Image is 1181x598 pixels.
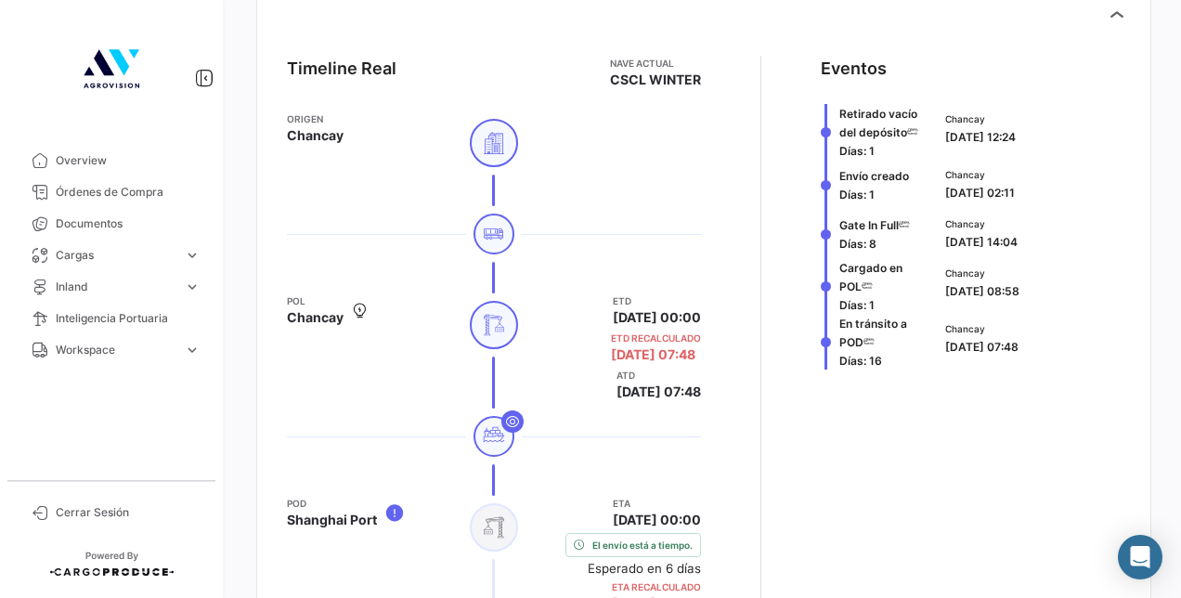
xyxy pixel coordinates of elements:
a: Inteligencia Portuaria [15,303,208,334]
app-card-info-title: POL [287,293,344,308]
img: 4b7f8542-3a82-4138-a362-aafd166d3a59.jpg [65,22,158,115]
a: Documentos [15,208,208,240]
span: [DATE] 00:00 [613,308,701,327]
span: Inteligencia Portuaria [56,310,201,327]
span: Cargas [56,247,176,264]
app-card-info-title: ETD Recalculado [611,331,701,345]
span: Shanghai Port [287,511,377,529]
span: expand_more [184,342,201,358]
span: expand_more [184,279,201,295]
span: El envío está a tiempo. [592,538,693,552]
small: Esperado en 6 días [588,561,701,576]
span: CSCL WINTER [610,71,701,89]
span: Chancay [287,126,344,145]
span: Chancay [945,266,1019,280]
span: [DATE] 07:48 [611,345,695,364]
span: [DATE] 07:48 [616,383,701,401]
span: Chancay [945,321,1019,336]
span: Días: 8 [839,237,876,251]
span: [DATE] 12:24 [945,130,1016,144]
app-card-info-title: POD [287,496,377,511]
span: Workspace [56,342,176,358]
span: Cargado en POL [839,261,902,293]
span: Chancay [945,167,1015,182]
span: Días: 16 [839,354,882,368]
div: Timeline Real [287,56,396,82]
span: Cerrar Sesión [56,504,201,521]
span: Envío creado [839,169,909,183]
span: Gate In Full [839,218,899,232]
span: Documentos [56,215,201,232]
app-card-info-title: ETD [613,293,701,308]
span: Días: 1 [839,144,875,158]
div: Eventos [821,56,887,82]
span: expand_more [184,247,201,264]
app-card-info-title: ETA Recalculado [612,579,701,594]
span: [DATE] 02:11 [945,186,1015,200]
app-card-info-title: Origen [287,111,344,126]
span: [DATE] 07:48 [945,340,1019,354]
span: Retirado vacío del depósito [839,107,917,139]
span: Días: 1 [839,188,875,201]
app-card-info-title: Nave actual [610,56,701,71]
span: Órdenes de Compra [56,184,201,201]
a: Overview [15,145,208,176]
span: [DATE] 08:58 [945,284,1019,298]
app-card-info-title: ATD [616,368,701,383]
span: Chancay [945,111,1016,126]
span: Inland [56,279,176,295]
span: Overview [56,152,201,169]
span: Chancay [945,216,1018,231]
span: Chancay [287,308,344,327]
span: [DATE] 00:00 [613,511,701,529]
div: Abrir Intercom Messenger [1118,535,1162,579]
span: Días: 1 [839,298,875,312]
a: Órdenes de Compra [15,176,208,208]
app-card-info-title: ETA [613,496,701,511]
span: En tránsito a POD [839,317,907,349]
span: [DATE] 14:04 [945,235,1018,249]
